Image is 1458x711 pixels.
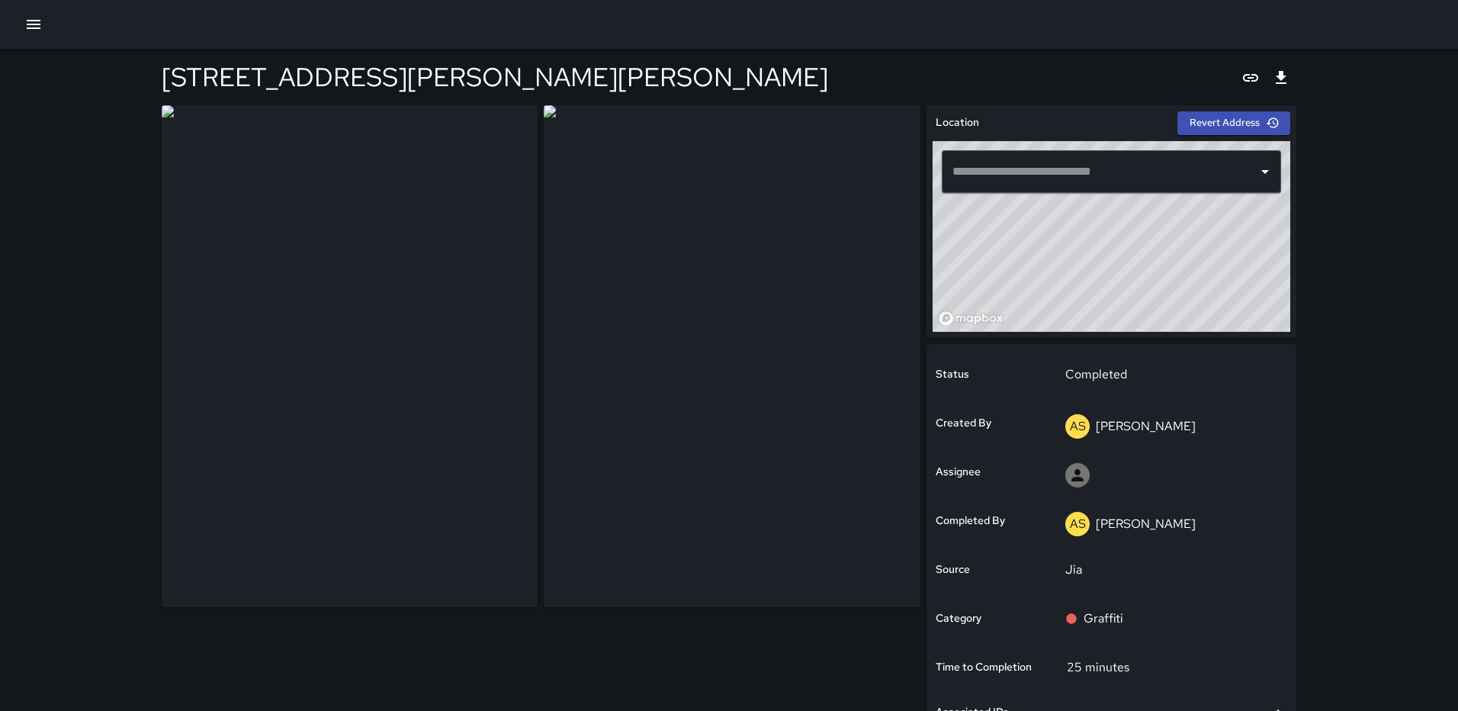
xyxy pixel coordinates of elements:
img: request_images%2Fd8cfcc40-9883-11f0-b1e5-132eb7dcdb7e [162,105,538,607]
h4: [STREET_ADDRESS][PERSON_NAME][PERSON_NAME] [162,61,828,93]
p: 25 minutes [1067,659,1129,675]
h6: Time to Completion [936,659,1032,676]
h6: Created By [936,415,991,432]
h6: Location [936,114,979,131]
p: Graffiti [1084,610,1123,628]
h6: Status [936,366,969,383]
button: Export [1266,63,1296,93]
button: Copy link [1235,63,1266,93]
h6: Assignee [936,464,981,481]
p: AS [1070,417,1086,436]
p: AS [1070,515,1086,533]
p: [PERSON_NAME] [1096,418,1196,434]
button: Revert Address [1177,111,1290,135]
p: Jia [1065,561,1277,579]
img: request_images%2Fdc7ea370-9883-11f0-b1e5-132eb7dcdb7e [544,105,920,607]
h6: Category [936,610,981,627]
button: Open [1254,161,1276,182]
p: Completed [1065,365,1277,384]
h6: Source [936,561,970,578]
h6: Completed By [936,513,1005,529]
p: [PERSON_NAME] [1096,516,1196,532]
